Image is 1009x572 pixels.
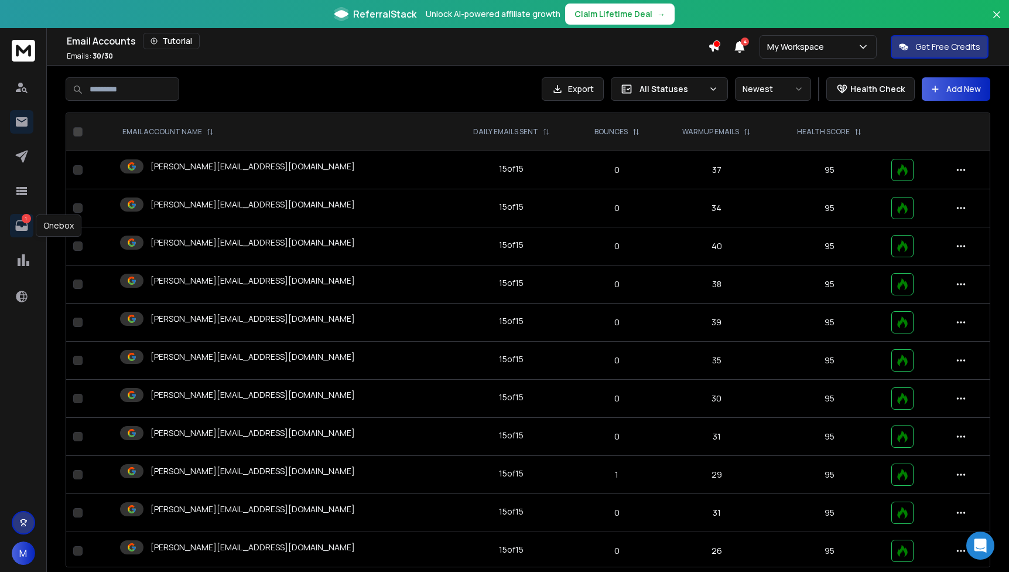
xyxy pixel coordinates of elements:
[151,237,355,248] p: [PERSON_NAME][EMAIL_ADDRESS][DOMAIN_NAME]
[659,342,774,380] td: 35
[582,469,652,481] p: 1
[582,164,652,176] p: 0
[122,127,214,137] div: EMAIL ACCOUNT NAME
[151,313,355,325] p: [PERSON_NAME][EMAIL_ADDRESS][DOMAIN_NAME]
[499,430,524,441] div: 15 of 15
[22,214,31,223] p: 1
[774,456,884,494] td: 95
[151,542,355,553] p: [PERSON_NAME][EMAIL_ADDRESS][DOMAIN_NAME]
[353,7,416,21] span: ReferralStack
[93,51,113,61] span: 30 / 30
[151,275,355,287] p: [PERSON_NAME][EMAIL_ADDRESS][DOMAIN_NAME]
[582,431,652,442] p: 0
[659,265,774,304] td: 38
[36,215,81,237] div: Onebox
[582,393,652,404] p: 0
[826,77,915,101] button: Health Check
[659,532,774,570] td: 26
[774,151,884,189] td: 95
[499,391,524,403] div: 15 of 15
[499,353,524,365] div: 15 of 15
[659,380,774,418] td: 30
[151,351,355,363] p: [PERSON_NAME][EMAIL_ADDRESS][DOMAIN_NAME]
[67,52,113,61] p: Emails :
[774,304,884,342] td: 95
[659,227,774,265] td: 40
[151,503,355,515] p: [PERSON_NAME][EMAIL_ADDRESS][DOMAIN_NAME]
[966,532,994,560] div: Open Intercom Messenger
[989,7,1004,35] button: Close banner
[850,83,905,95] p: Health Check
[582,202,652,214] p: 0
[741,38,749,46] span: 4
[499,239,524,251] div: 15 of 15
[582,355,652,366] p: 0
[582,240,652,252] p: 0
[774,532,884,570] td: 95
[143,33,200,49] button: Tutorial
[774,494,884,532] td: 95
[682,127,739,137] p: WARMUP EMAILS
[565,4,675,25] button: Claim Lifetime Deal→
[735,77,811,101] button: Newest
[774,189,884,227] td: 95
[891,35,989,59] button: Get Free Credits
[639,83,704,95] p: All Statuses
[499,506,524,517] div: 15 of 15
[659,151,774,189] td: 37
[499,201,524,213] div: 15 of 15
[582,278,652,290] p: 0
[151,389,355,401] p: [PERSON_NAME][EMAIL_ADDRESS][DOMAIN_NAME]
[659,494,774,532] td: 31
[767,41,829,53] p: My Workspace
[915,41,980,53] p: Get Free Credits
[582,507,652,519] p: 0
[774,265,884,304] td: 95
[659,189,774,227] td: 34
[797,127,850,137] p: HEALTH SCORE
[499,468,524,479] div: 15 of 15
[542,77,604,101] button: Export
[774,342,884,380] td: 95
[774,380,884,418] td: 95
[774,418,884,456] td: 95
[499,544,524,556] div: 15 of 15
[151,427,355,439] p: [PERSON_NAME][EMAIL_ADDRESS][DOMAIN_NAME]
[659,304,774,342] td: 39
[151,465,355,477] p: [PERSON_NAME][EMAIL_ADDRESS][DOMAIN_NAME]
[12,542,35,565] button: M
[67,33,708,49] div: Email Accounts
[659,456,774,494] td: 29
[582,545,652,557] p: 0
[151,161,355,172] p: [PERSON_NAME][EMAIL_ADDRESS][DOMAIN_NAME]
[594,127,628,137] p: BOUNCES
[774,227,884,265] td: 95
[657,8,665,20] span: →
[499,277,524,289] div: 15 of 15
[499,163,524,175] div: 15 of 15
[473,127,538,137] p: DAILY EMAILS SENT
[582,316,652,328] p: 0
[659,418,774,456] td: 31
[499,315,524,327] div: 15 of 15
[10,214,33,237] a: 1
[426,8,560,20] p: Unlock AI-powered affiliate growth
[922,77,990,101] button: Add New
[151,199,355,210] p: [PERSON_NAME][EMAIL_ADDRESS][DOMAIN_NAME]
